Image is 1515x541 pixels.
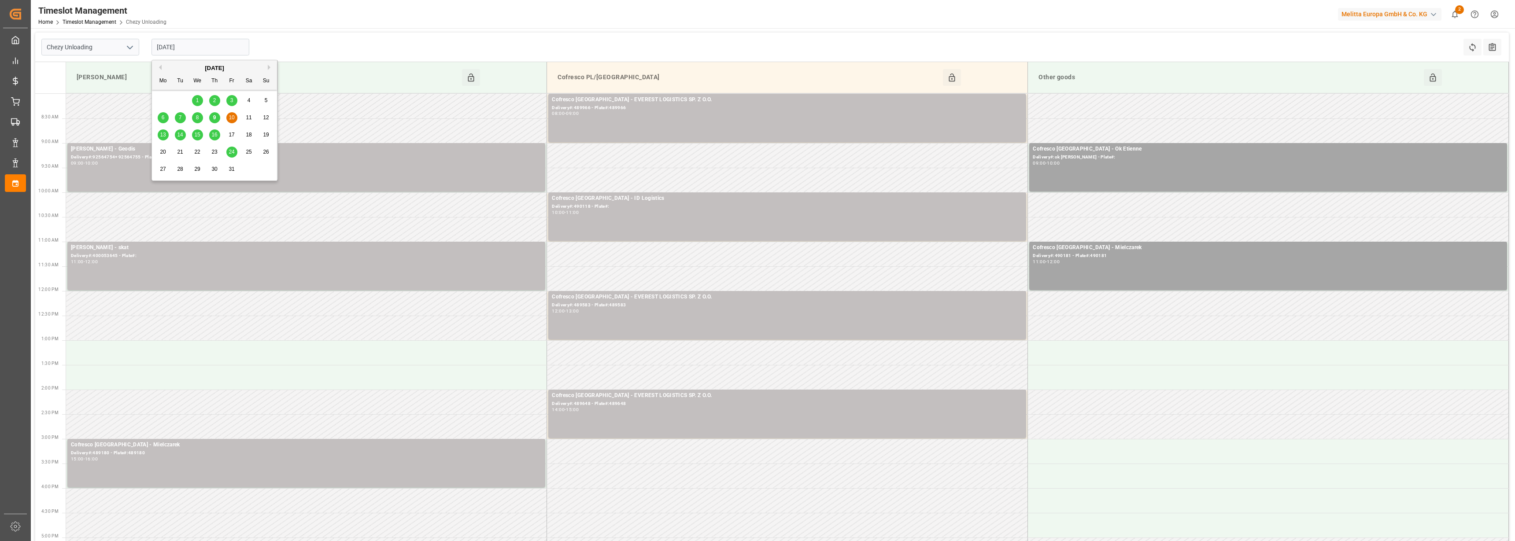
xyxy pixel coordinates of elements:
div: - [1046,161,1047,165]
span: 8:30 AM [41,114,59,119]
span: 1 [196,97,199,103]
span: 13 [160,132,166,138]
div: Choose Wednesday, October 15th, 2025 [192,129,203,140]
div: 08:00 [552,111,565,115]
div: Delivery#:489966 - Plate#:489966 [552,104,1023,112]
span: 5 [265,97,268,103]
input: Type to search/select [41,39,139,55]
div: Choose Monday, October 20th, 2025 [158,147,169,158]
div: 11:00 [71,260,84,264]
div: [PERSON_NAME] [73,69,462,86]
div: - [84,161,85,165]
div: Choose Wednesday, October 22nd, 2025 [192,147,203,158]
div: - [84,260,85,264]
div: Delivery#:489583 - Plate#:489583 [552,302,1023,309]
span: 7 [179,114,182,121]
span: 1:30 PM [41,361,59,366]
div: - [1046,260,1047,264]
div: Cofresco [GEOGRAPHIC_DATA] - ID Logistics [552,194,1023,203]
div: Th [209,76,220,87]
div: Choose Thursday, October 16th, 2025 [209,129,220,140]
span: 15 [194,132,200,138]
div: Choose Sunday, October 26th, 2025 [261,147,272,158]
span: 10:30 AM [38,213,59,218]
div: Choose Tuesday, October 14th, 2025 [175,129,186,140]
div: Choose Friday, October 17th, 2025 [226,129,237,140]
span: 29 [194,166,200,172]
div: - [565,111,566,115]
div: 12:00 [552,309,565,313]
span: 2 [213,97,216,103]
div: 12:00 [85,260,98,264]
div: Cofresco [GEOGRAPHIC_DATA] - Ok Etienne [1033,145,1504,154]
div: 15:00 [566,408,579,412]
div: Choose Monday, October 6th, 2025 [158,112,169,123]
div: Melitta Europa GmbH & Co. KG [1338,8,1441,21]
div: Choose Monday, October 13th, 2025 [158,129,169,140]
div: Delivery#:490118 - Plate#: [552,203,1023,210]
div: Delivery#:400053645 - Plate#: [71,252,542,260]
div: 09:00 [1033,161,1046,165]
div: Choose Wednesday, October 29th, 2025 [192,164,203,175]
div: Cofresco PL/[GEOGRAPHIC_DATA] [554,69,942,86]
span: 24 [229,149,234,155]
span: 4:00 PM [41,484,59,489]
div: Choose Sunday, October 19th, 2025 [261,129,272,140]
span: 25 [246,149,251,155]
span: 9 [213,114,216,121]
div: Choose Tuesday, October 7th, 2025 [175,112,186,123]
div: Timeslot Management [38,4,166,17]
div: Choose Sunday, October 12th, 2025 [261,112,272,123]
div: Choose Friday, October 24th, 2025 [226,147,237,158]
div: Cofresco [GEOGRAPHIC_DATA] - Mielczarek [71,441,542,449]
div: Delivery#:ok [PERSON_NAME] - Plate#: [1033,154,1504,161]
div: 16:00 [85,457,98,461]
span: 3:00 PM [41,435,59,440]
span: 4 [248,97,251,103]
div: 10:00 [552,210,565,214]
div: Cofresco [GEOGRAPHIC_DATA] - EVEREST LOGISTICS SP. Z O.O. [552,293,1023,302]
div: Choose Monday, October 27th, 2025 [158,164,169,175]
div: Choose Saturday, October 11th, 2025 [244,112,255,123]
div: 15:00 [71,457,84,461]
div: Mo [158,76,169,87]
span: 16 [211,132,217,138]
span: 31 [229,166,234,172]
div: We [192,76,203,87]
button: open menu [123,40,136,54]
div: Choose Saturday, October 4th, 2025 [244,95,255,106]
span: 12:30 PM [38,312,59,317]
div: 09:00 [71,161,84,165]
div: 10:00 [1047,161,1060,165]
div: - [84,457,85,461]
button: Help Center [1465,4,1485,24]
div: Choose Friday, October 31st, 2025 [226,164,237,175]
div: Delivery#:490181 - Plate#:490181 [1033,252,1504,260]
div: Choose Saturday, October 25th, 2025 [244,147,255,158]
span: 6 [162,114,165,121]
div: Choose Friday, October 10th, 2025 [226,112,237,123]
a: Home [38,19,53,25]
div: Choose Thursday, October 9th, 2025 [209,112,220,123]
span: 19 [263,132,269,138]
span: 21 [177,149,183,155]
span: 27 [160,166,166,172]
div: 09:00 [566,111,579,115]
span: 4:30 PM [41,509,59,514]
div: month 2025-10 [155,92,275,178]
span: 3 [230,97,233,103]
div: Sa [244,76,255,87]
span: 12:00 PM [38,287,59,292]
span: 11:30 AM [38,262,59,267]
div: [PERSON_NAME] - skat [71,243,542,252]
div: - [565,210,566,214]
div: Choose Tuesday, October 21st, 2025 [175,147,186,158]
span: 10:00 AM [38,188,59,193]
div: Fr [226,76,237,87]
span: 3:30 PM [41,460,59,464]
span: 1:00 PM [41,336,59,341]
div: 14:00 [552,408,565,412]
span: 30 [211,166,217,172]
div: Delivery#:489648 - Plate#:489648 [552,400,1023,408]
div: [DATE] [152,64,277,73]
